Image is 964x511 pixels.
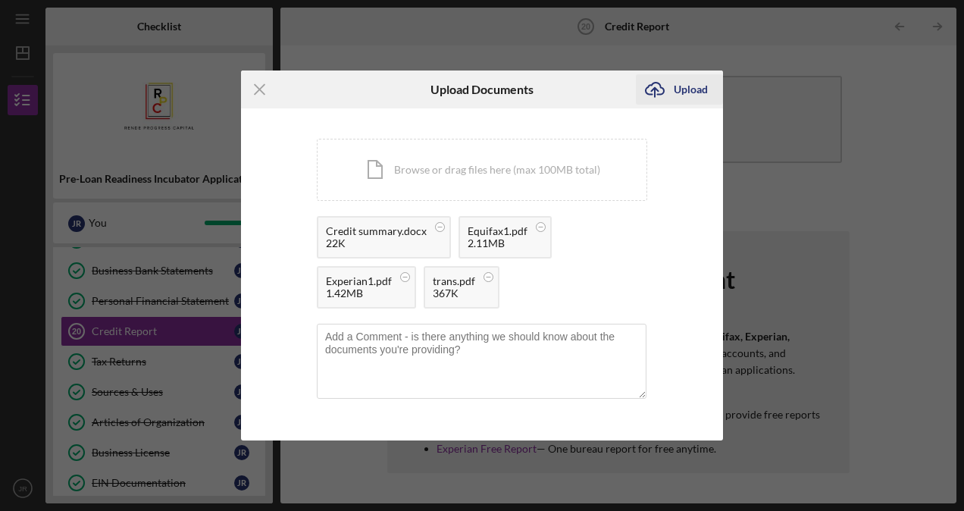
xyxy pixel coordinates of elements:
[636,74,723,105] button: Upload
[468,225,527,237] div: Equifax1.pdf
[468,237,527,249] div: 2.11MB
[326,225,427,237] div: Credit summary.docx
[326,275,392,287] div: Experian1.pdf
[326,287,392,299] div: 1.42MB
[430,83,534,96] h6: Upload Documents
[674,74,708,105] div: Upload
[433,287,475,299] div: 367K
[433,275,475,287] div: trans.pdf
[326,237,427,249] div: 22K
